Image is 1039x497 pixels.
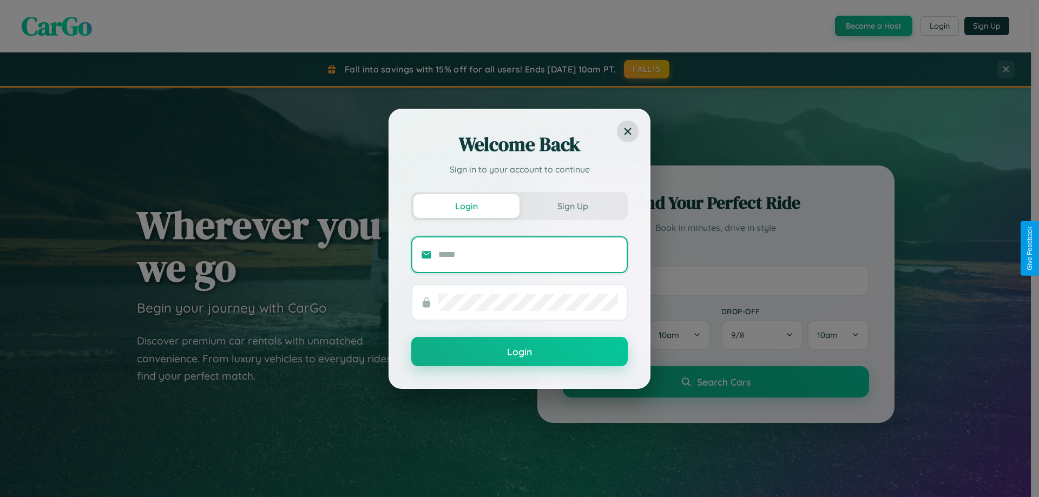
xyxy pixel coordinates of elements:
[411,163,628,176] p: Sign in to your account to continue
[519,194,626,218] button: Sign Up
[413,194,519,218] button: Login
[411,337,628,366] button: Login
[1026,227,1034,270] div: Give Feedback
[411,131,628,157] h2: Welcome Back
